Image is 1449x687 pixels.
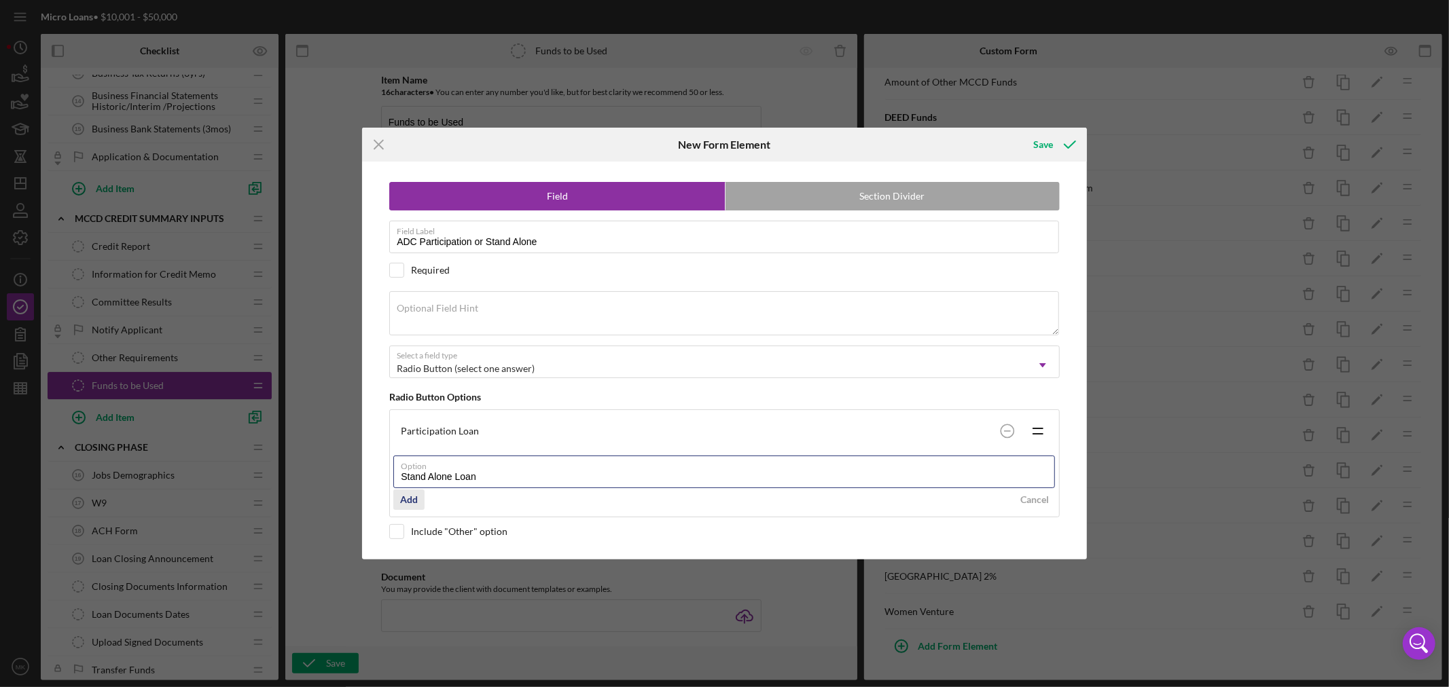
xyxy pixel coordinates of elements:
[400,489,418,510] div: Add
[401,456,1055,471] label: Option
[1033,131,1053,158] div: Save
[1014,489,1056,510] button: Cancel
[397,303,478,314] label: Optional Field Hint
[397,363,535,374] div: Radio Button (select one answer)
[1020,489,1049,510] div: Cancel
[401,426,994,437] div: Participation Loan
[393,489,425,510] button: Add
[11,11,367,26] div: Please indicate what fund(s) will be used for loan.
[411,526,507,537] div: Include "Other" option
[679,138,771,151] h6: New Form Element
[726,183,1060,210] label: Section Divider
[397,221,1059,236] label: Field Label
[1020,131,1087,158] button: Save
[390,183,724,210] label: Field
[411,265,450,276] div: Required
[11,11,367,26] body: Rich Text Area. Press ALT-0 for help.
[1403,627,1435,660] div: Open Intercom Messenger
[389,391,481,403] b: Radio Button Options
